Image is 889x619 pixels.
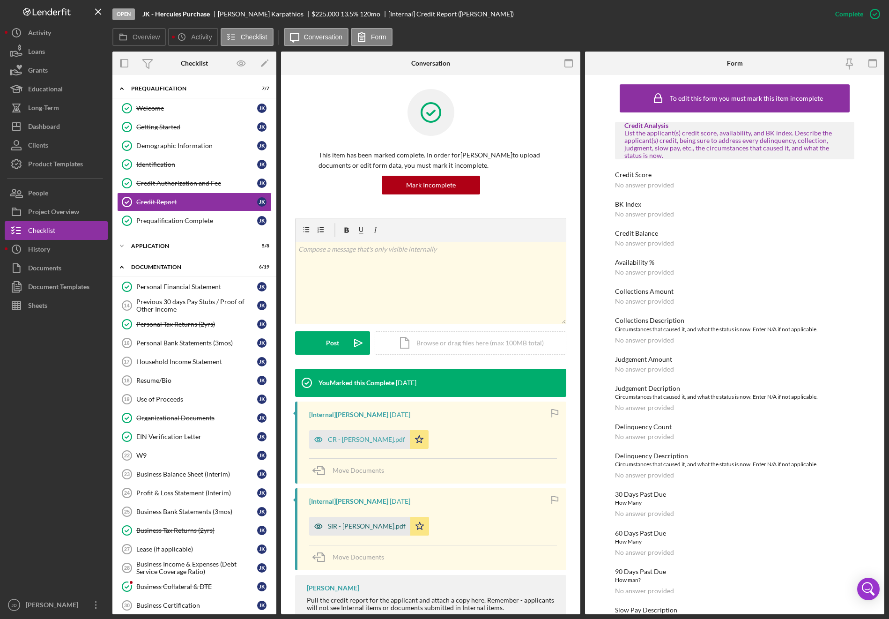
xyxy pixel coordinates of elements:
[615,423,854,431] div: Delinquency Count
[117,502,272,521] a: 25Business Bank Statements (3mos)JK
[615,491,854,498] div: 30 Days Past Due
[341,10,358,18] div: 13.5 %
[257,338,267,348] div: J K
[28,23,51,45] div: Activity
[124,453,130,458] tspan: 22
[615,452,854,460] div: Delinquency Description
[615,239,674,247] div: No answer provided
[257,282,267,291] div: J K
[826,5,884,23] button: Complete
[117,155,272,174] a: IdentificationJK
[241,33,267,41] label: Checklist
[136,179,257,187] div: Credit Authorization and Fee
[136,358,257,365] div: Household Income Statement
[5,259,108,277] a: Documents
[319,379,394,387] div: You Marked this Complete
[670,95,823,102] div: To edit this form you must mark this item incomplete
[252,264,269,270] div: 6 / 19
[5,23,108,42] button: Activity
[136,527,257,534] div: Business Tax Returns (2yrs)
[124,359,129,365] tspan: 17
[615,298,674,305] div: No answer provided
[117,446,272,465] a: 22W9JK
[615,181,674,189] div: No answer provided
[124,303,130,308] tspan: 14
[136,470,257,478] div: Business Balance Sheet (Interim)
[615,530,854,537] div: 60 Days Past Due
[136,161,257,168] div: Identification
[136,377,257,384] div: Resume/Bio
[117,484,272,502] a: 24Profit & Loss Statement (Interim)JK
[615,356,854,363] div: Judgement Amount
[396,379,416,387] time: 2025-06-18 14:12
[117,409,272,427] a: Organizational DocumentsJK
[351,28,393,46] button: Form
[28,259,61,280] div: Documents
[11,603,17,608] text: JD
[28,117,60,138] div: Dashboard
[390,411,410,418] time: 2025-06-18 10:40
[257,563,267,573] div: J K
[124,546,130,552] tspan: 27
[328,522,406,530] div: SIR - [PERSON_NAME].pdf
[309,517,429,536] button: SIR - [PERSON_NAME].pdf
[257,376,267,385] div: J K
[307,584,359,592] div: [PERSON_NAME]
[257,216,267,225] div: J K
[333,553,384,561] span: Move Documents
[136,489,257,497] div: Profit & Loss Statement (Interim)
[28,221,55,242] div: Checklist
[5,136,108,155] button: Clients
[131,243,246,249] div: Application
[311,10,339,18] span: $225,000
[257,197,267,207] div: J K
[326,331,339,355] div: Post
[124,490,130,496] tspan: 24
[257,488,267,498] div: J K
[136,560,257,575] div: Business Income & Expenses (Debt Service Coverage Ratio)
[615,606,854,614] div: Slow Pay Description
[5,117,108,136] button: Dashboard
[5,202,108,221] button: Project Overview
[5,221,108,240] button: Checklist
[117,118,272,136] a: Getting StartedJK
[319,150,543,171] p: This item has been marked complete. In order for [PERSON_NAME] to upload documents or edit form d...
[5,80,108,98] button: Educational
[142,10,210,18] b: JK - Hercules Purchase
[615,460,854,469] div: Circumstances that caused it, and what the status is now. Enter N/A if not applicable.
[615,230,854,237] div: Credit Balance
[124,396,129,402] tspan: 19
[328,436,405,443] div: CR - [PERSON_NAME].pdf
[360,10,380,18] div: 120 mo
[257,320,267,329] div: J K
[615,392,854,402] div: Circumstances that caused it, and what the status is now. Enter N/A if not applicable.
[191,33,212,41] label: Activity
[117,174,272,193] a: Credit Authorization and FeeJK
[136,104,257,112] div: Welcome
[624,129,845,159] div: List the applicant(s) credit score, availability, and BK index. Describe the applicant(s) credit,...
[136,508,257,515] div: Business Bank Statements (3mos)
[615,210,674,218] div: No answer provided
[284,28,349,46] button: Conversation
[257,601,267,610] div: J K
[168,28,218,46] button: Activity
[304,33,343,41] label: Conversation
[117,371,272,390] a: 18Resume/BioJK
[136,602,257,609] div: Business Certification
[5,61,108,80] a: Grants
[257,357,267,366] div: J K
[5,296,108,315] a: Sheets
[257,179,267,188] div: J K
[117,596,272,615] a: 30Business CertificationJK
[181,60,208,67] div: Checklist
[615,259,854,266] div: Availability %
[5,277,108,296] button: Document Templates
[307,597,557,612] div: Pull the credit report for the applicant and attach a copy here. Remember - applicants will not s...
[257,413,267,423] div: J K
[28,296,47,317] div: Sheets
[257,122,267,132] div: J K
[117,136,272,155] a: Demographic InformationJK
